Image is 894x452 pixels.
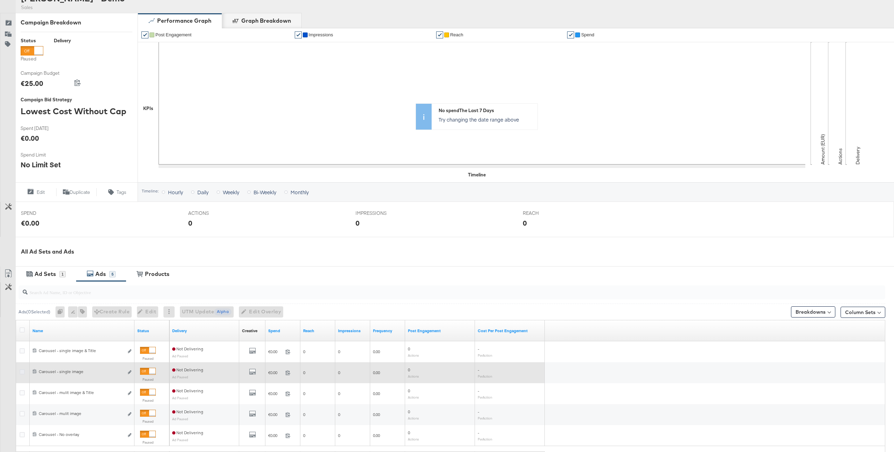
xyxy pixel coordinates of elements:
div: 0 [356,218,360,228]
span: 0 [303,391,305,396]
span: ACTIONS [188,210,241,217]
span: 0.00 [373,349,380,354]
div: Products [145,270,169,278]
span: SPEND [21,210,73,217]
sub: Ad Paused [172,396,188,400]
span: Weekly [223,189,239,196]
sub: Ad Paused [172,417,188,421]
span: Not Delivering [172,367,203,372]
span: 0 [408,388,410,393]
button: Edit [15,188,56,196]
div: Ads [95,270,106,278]
a: The average cost per action related to your Page's posts as a result of your ad. [478,328,542,334]
sub: Actions [408,353,419,357]
span: Post Engagement [155,32,191,37]
span: 0 [303,349,305,354]
div: Status [21,37,43,44]
div: Ad Sets [35,270,56,278]
sub: Ad Paused [172,438,188,442]
span: REACH [523,210,575,217]
span: 0 [303,370,305,375]
span: 0.00 [373,391,380,396]
span: €0.00 [268,433,283,438]
span: - [478,430,479,435]
span: 0 [303,412,305,417]
span: Tags [117,189,126,196]
div: Carousel - single image [39,369,124,374]
span: 0 [303,433,305,438]
div: Delivery [54,37,71,44]
sub: Actions [408,437,419,441]
div: Carousel - mulit image & Title [39,390,124,395]
button: Tags [97,188,138,196]
div: 0 [56,306,68,318]
span: 0 [408,346,410,351]
a: The total amount spent to date. [268,328,298,334]
a: Reflects the ability of your Ad to achieve delivery. [172,328,236,334]
sub: Ad Paused [172,354,188,358]
span: €0.00 [268,349,283,354]
sub: Actions [408,374,419,378]
span: Spend Limit [21,152,73,158]
div: 0 [188,218,192,228]
div: No Limit Set [21,160,61,170]
span: €0.00 [268,412,283,417]
a: ✔ [567,31,574,38]
sub: Per Action [478,374,492,378]
div: Performance Graph [157,17,211,25]
p: Try changing the date range above [439,116,534,123]
span: Reach [450,32,463,37]
div: Campaign Breakdown [21,19,132,27]
span: Not Delivering [172,430,203,435]
span: - [478,409,479,414]
a: ✔ [141,31,148,38]
div: Carousel - single image & Title [39,348,124,353]
span: - [478,367,479,372]
sub: Actions [408,395,419,399]
span: €0.00 [268,391,283,396]
div: Campaign Bid Strategy [21,96,132,103]
span: 0 [408,367,410,372]
span: 0 [338,349,340,354]
a: The number of times your ad was served. On mobile apps an ad is counted as served the first time ... [338,328,367,334]
sub: Actions [408,416,419,420]
label: Paused [140,377,156,382]
sub: Per Action [478,353,492,357]
sub: Per Action [478,416,492,420]
a: Shows the creative associated with your ad. [242,328,257,334]
a: ✔ [436,31,443,38]
sub: Per Action [478,395,492,399]
span: Spent [DATE] [21,125,73,132]
label: Paused [140,440,156,445]
a: The average number of times your ad was served to each person. [373,328,402,334]
span: IMPRESSIONS [356,210,408,217]
label: Paused [140,398,156,403]
span: €0.00 [268,370,283,375]
button: Column Sets [841,307,885,318]
div: Graph Breakdown [241,17,291,25]
span: Monthly [291,189,309,196]
a: Shows the current state of your Ad. [137,328,167,334]
label: Paused [140,419,156,424]
div: Carousel - mulit image [39,411,124,416]
sub: Ad Paused [172,375,188,379]
div: Creative [242,328,257,334]
div: €25.00 [21,78,43,88]
div: Timeline: [141,189,159,194]
span: Daily [197,189,208,196]
div: Ads ( 0 Selected) [19,309,50,315]
span: 0.00 [373,433,380,438]
span: Impressions [309,32,333,37]
div: Carousel - No overlay [39,432,124,437]
span: Not Delivering [172,388,203,393]
div: All Ad Sets and Ads [21,248,894,256]
span: 0 [338,433,340,438]
span: 0.00 [373,412,380,417]
div: 0 [523,218,527,228]
sub: Per Action [478,437,492,441]
a: The number of actions related to your Page's posts as a result of your ad. [408,328,472,334]
span: Not Delivering [172,409,203,414]
span: Campaign Budget [21,70,73,76]
span: Not Delivering [172,346,203,351]
span: 0.00 [373,370,380,375]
